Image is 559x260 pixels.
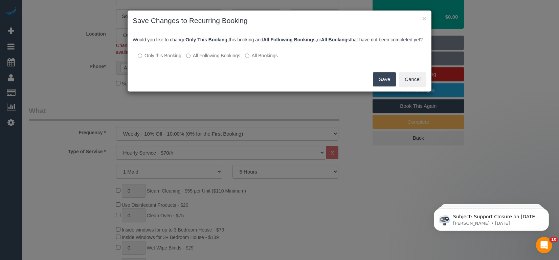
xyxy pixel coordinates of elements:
button: × [422,15,426,22]
input: All Bookings [245,54,249,58]
p: Would you like to change this booking and or that have not been completed yet? [133,36,426,43]
span: 10 [550,237,558,242]
h3: Save Changes to Recurring Booking [133,16,426,26]
button: Save [373,72,396,86]
input: Only this Booking [138,54,142,58]
label: All bookings that have not been completed yet will be changed. [245,52,278,59]
b: All Bookings [321,37,350,42]
iframe: Intercom notifications message [424,194,559,242]
input: All Following Bookings [186,54,191,58]
label: All other bookings in the series will remain the same. [138,52,181,59]
b: Only This Booking, [185,37,229,42]
label: This and all the bookings after it will be changed. [186,52,240,59]
iframe: Intercom live chat [536,237,552,253]
button: Cancel [399,72,426,86]
b: All Following Bookings, [263,37,317,42]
